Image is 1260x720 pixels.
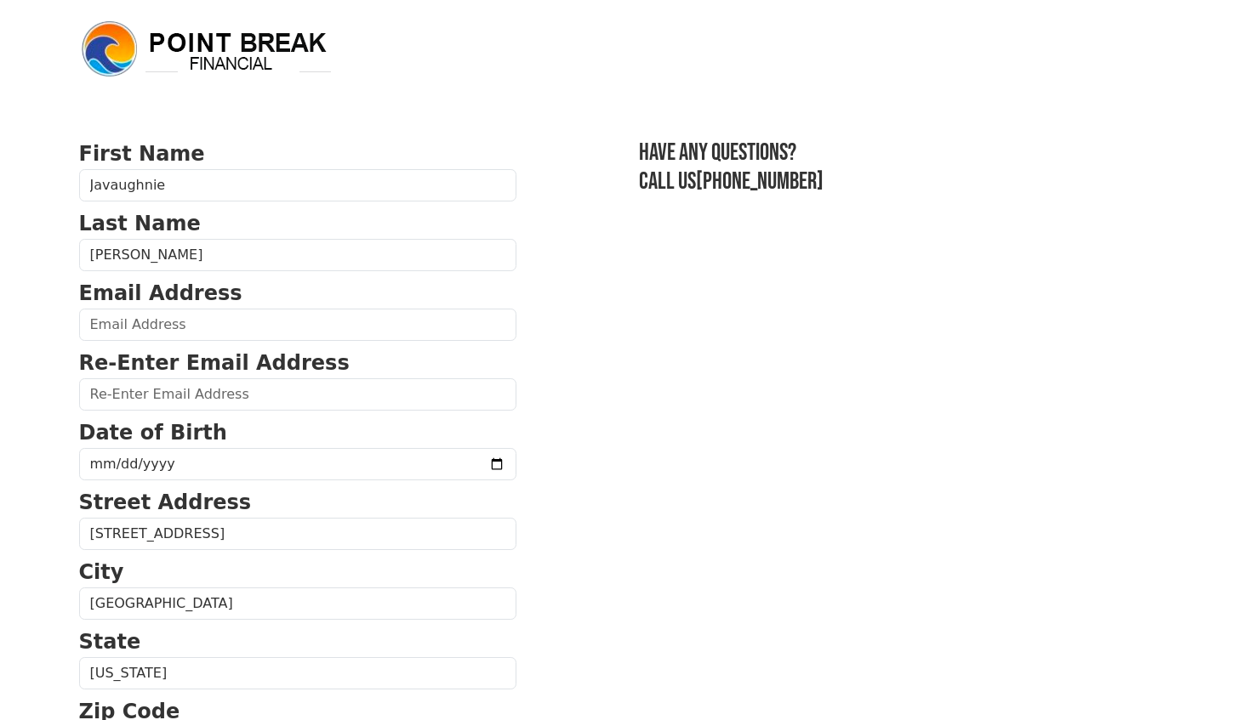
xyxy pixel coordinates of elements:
[639,139,1182,167] h3: Have any questions?
[79,169,516,201] input: First Name
[79,630,141,654] strong: State
[79,421,227,445] strong: Date of Birth
[696,167,824,196] a: [PHONE_NUMBER]
[79,378,516,411] input: Re-Enter Email Address
[79,490,252,514] strong: Street Address
[79,212,201,235] strong: Last Name
[79,518,516,550] input: Street Address
[79,281,242,305] strong: Email Address
[79,587,516,620] input: City
[79,351,350,375] strong: Re-Enter Email Address
[79,19,334,80] img: logo.png
[79,309,516,341] input: Email Address
[79,239,516,271] input: Last Name
[79,560,124,584] strong: City
[79,142,205,166] strong: First Name
[639,167,1182,196] h3: Call us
